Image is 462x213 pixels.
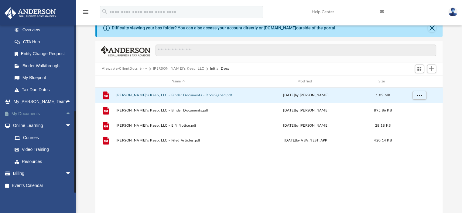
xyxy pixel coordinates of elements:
[264,25,296,30] a: [DOMAIN_NAME]
[98,79,113,84] div: id
[101,8,108,15] i: search
[243,108,368,113] div: [DATE] by [PERSON_NAME]
[243,123,368,128] div: [DATE] by [PERSON_NAME]
[143,66,147,72] button: ···
[116,139,241,143] button: [PERSON_NAME]'s Keep, LLC - Filed Articles.pdf
[9,144,74,156] a: Video Training
[243,138,368,144] div: [DATE] by ABA_NEST_APP
[9,60,80,72] a: Binder Walkthrough
[65,120,77,132] span: arrow_drop_down
[415,65,424,73] button: Switch to Grid View
[4,120,77,132] a: Online Learningarrow_drop_down
[427,65,436,73] button: Add
[9,155,77,168] a: Resources
[412,136,426,145] button: More options
[375,124,390,127] span: 28.18 KB
[153,66,204,72] button: [PERSON_NAME]'s Keep, LLC
[82,8,89,16] i: menu
[116,93,241,97] button: [PERSON_NAME]'s Keep, LLC - Binder Documents - DocuSigned.pdf
[102,66,138,72] button: Viewable-ClientDocs
[412,121,426,130] button: More options
[9,72,77,84] a: My Blueprint
[210,66,229,72] button: Initial Docs
[65,96,77,108] span: arrow_drop_up
[82,12,89,16] a: menu
[3,7,58,19] img: Anderson Advisors Platinum Portal
[116,124,241,128] button: [PERSON_NAME]'s Keep, LLC - EIN Notice.pdf
[283,94,295,97] span: [DATE]
[374,109,392,112] span: 895.86 KB
[4,96,77,108] a: My [PERSON_NAME] Teamarrow_drop_up
[428,24,436,32] button: Close
[65,168,77,180] span: arrow_drop_down
[412,91,426,100] button: More options
[371,79,395,84] div: Size
[9,131,77,144] a: Courses
[243,79,368,84] div: Modified
[376,94,390,97] span: 1.05 MB
[65,108,77,120] span: arrow_drop_up
[116,108,241,112] button: [PERSON_NAME]'s Keep, LLC - Binder Documents.pdf
[374,139,392,142] span: 420.14 KB
[95,88,443,213] div: grid
[112,25,337,31] div: Difficulty viewing your box folder? You can also access your account directly on outside of the p...
[448,8,457,16] img: User Pic
[9,24,80,36] a: Overview
[9,48,80,60] a: Entity Change Request
[4,108,80,120] a: My Documentsarrow_drop_up
[156,45,436,56] input: Search files and folders
[412,106,426,115] button: More options
[9,36,80,48] a: CTA Hub
[9,84,80,96] a: Tax Due Dates
[398,79,440,84] div: id
[243,93,368,98] div: by [PERSON_NAME]
[4,168,80,180] a: Billingarrow_drop_down
[116,79,241,84] div: Name
[4,179,80,191] a: Events Calendar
